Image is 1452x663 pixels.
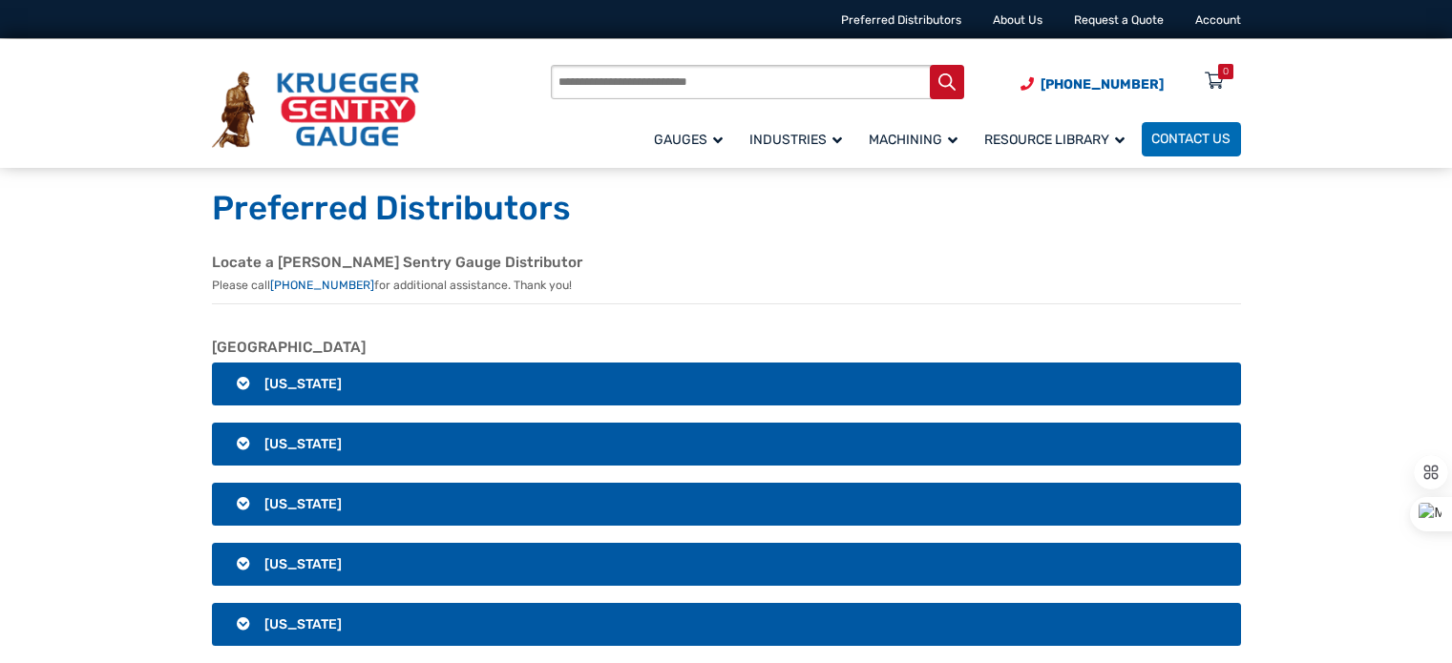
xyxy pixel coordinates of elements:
img: Krueger Sentry Gauge [212,72,419,148]
a: Preferred Distributors [841,13,961,27]
span: Contact Us [1151,132,1231,148]
a: Contact Us [1142,122,1241,156]
a: About Us [993,13,1042,27]
h1: Preferred Distributors [212,188,1241,230]
span: [PHONE_NUMBER] [1041,76,1164,93]
a: Gauges [644,119,740,158]
span: [US_STATE] [264,556,342,572]
span: Gauges [654,132,723,148]
a: Resource Library [975,119,1142,158]
span: [US_STATE] [264,376,342,392]
h2: Locate a [PERSON_NAME] Sentry Gauge Distributor [212,254,1241,272]
span: Resource Library [984,132,1125,148]
a: Phone Number (920) 434-8860 [1021,74,1164,94]
a: [PHONE_NUMBER] [270,279,374,292]
a: Industries [740,119,859,158]
div: 0 [1223,64,1229,79]
span: Machining [869,132,957,148]
a: Account [1195,13,1241,27]
h2: [GEOGRAPHIC_DATA] [212,339,1241,357]
span: [US_STATE] [264,496,342,512]
a: Machining [859,119,975,158]
span: Industries [749,132,842,148]
a: Request a Quote [1074,13,1164,27]
span: [US_STATE] [264,616,342,632]
span: [US_STATE] [264,436,342,452]
p: Please call for additional assistance. Thank you! [212,277,1241,294]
